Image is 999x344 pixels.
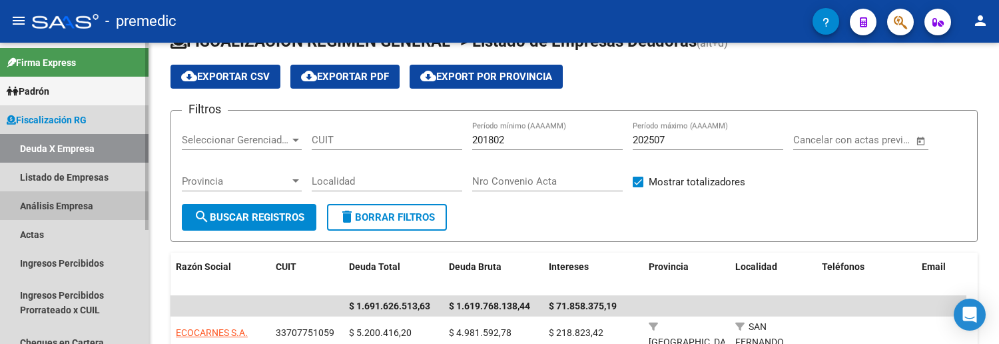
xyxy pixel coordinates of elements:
[194,209,210,225] mat-icon: search
[449,301,530,311] span: $ 1.619.768.138,44
[11,13,27,29] mat-icon: menu
[301,68,317,84] mat-icon: cloud_download
[170,253,270,297] datatable-header-cell: Razón Social
[922,261,946,272] span: Email
[420,71,552,83] span: Export por Provincia
[822,261,864,272] span: Teléfonos
[181,68,197,84] mat-icon: cloud_download
[410,65,563,89] button: Export por Provincia
[182,134,290,146] span: Seleccionar Gerenciador
[7,84,49,99] span: Padrón
[170,65,280,89] button: Exportar CSV
[176,327,248,338] span: ECOCARNES S.A.
[339,209,355,225] mat-icon: delete
[913,133,928,149] button: Open calendar
[7,55,76,70] span: Firma Express
[270,253,344,297] datatable-header-cell: CUIT
[954,299,986,331] div: Open Intercom Messenger
[643,253,730,297] datatable-header-cell: Provincia
[327,204,447,231] button: Borrar Filtros
[176,261,231,272] span: Razón Social
[449,261,501,272] span: Deuda Bruta
[549,261,589,272] span: Intereses
[543,253,643,297] datatable-header-cell: Intereses
[817,253,916,297] datatable-header-cell: Teléfonos
[182,175,290,187] span: Provincia
[349,301,430,311] span: $ 1.691.626.513,63
[649,174,745,190] span: Mostrar totalizadores
[194,211,304,223] span: Buscar Registros
[290,65,400,89] button: Exportar PDF
[339,211,435,223] span: Borrar Filtros
[105,7,176,36] span: - premedic
[349,261,400,272] span: Deuda Total
[420,68,436,84] mat-icon: cloud_download
[449,327,511,338] span: $ 4.981.592,78
[735,261,777,272] span: Localidad
[549,327,603,338] span: $ 218.823,42
[697,37,728,49] span: (alt+d)
[344,253,444,297] datatable-header-cell: Deuda Total
[444,253,543,297] datatable-header-cell: Deuda Bruta
[301,71,389,83] span: Exportar PDF
[649,261,689,272] span: Provincia
[182,204,316,231] button: Buscar Registros
[182,100,228,119] h3: Filtros
[349,327,412,338] span: $ 5.200.416,20
[181,71,270,83] span: Exportar CSV
[7,113,87,127] span: Fiscalización RG
[549,301,617,311] span: $ 71.858.375,19
[276,261,296,272] span: CUIT
[972,13,988,29] mat-icon: person
[276,327,334,338] span: 33707751059
[730,253,817,297] datatable-header-cell: Localidad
